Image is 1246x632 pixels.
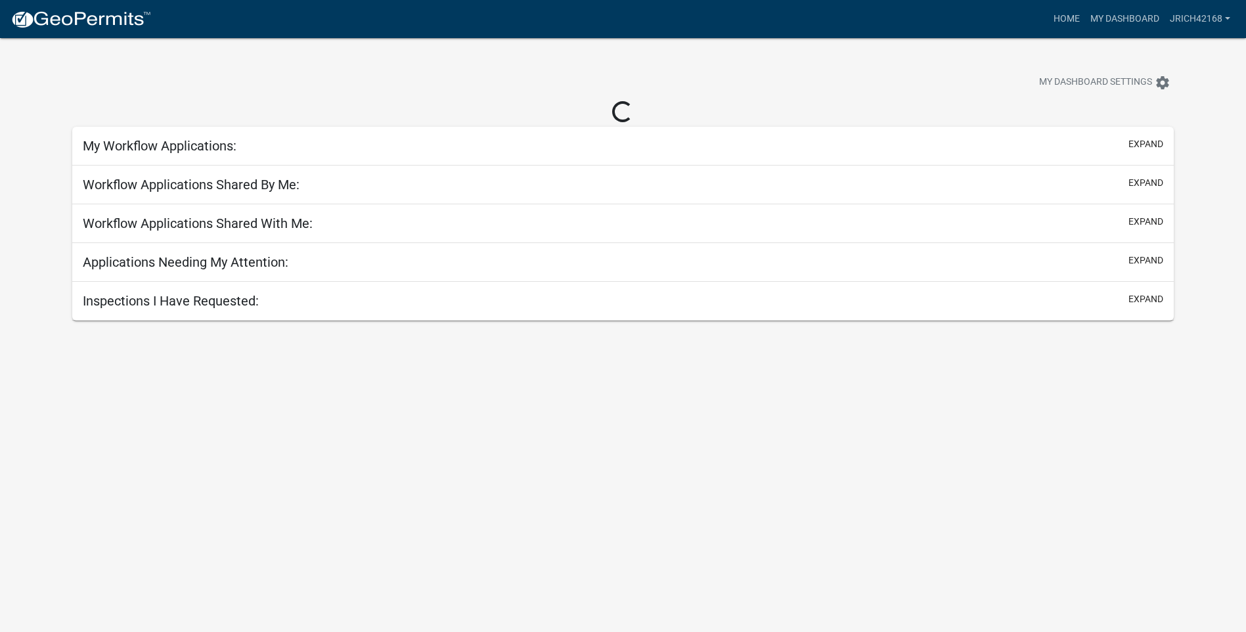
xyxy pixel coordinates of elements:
button: expand [1128,176,1163,190]
button: expand [1128,137,1163,151]
button: expand [1128,215,1163,229]
button: expand [1128,254,1163,267]
h5: Workflow Applications Shared With Me: [83,215,313,231]
a: My Dashboard [1085,7,1165,32]
a: jrich42168 [1165,7,1235,32]
a: Home [1048,7,1085,32]
h5: Inspections I Have Requested: [83,293,259,309]
button: My Dashboard Settingssettings [1029,70,1181,95]
h5: Applications Needing My Attention: [83,254,288,270]
i: settings [1155,75,1170,91]
h5: Workflow Applications Shared By Me: [83,177,300,192]
button: expand [1128,292,1163,306]
span: My Dashboard Settings [1039,75,1152,91]
h5: My Workflow Applications: [83,138,236,154]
